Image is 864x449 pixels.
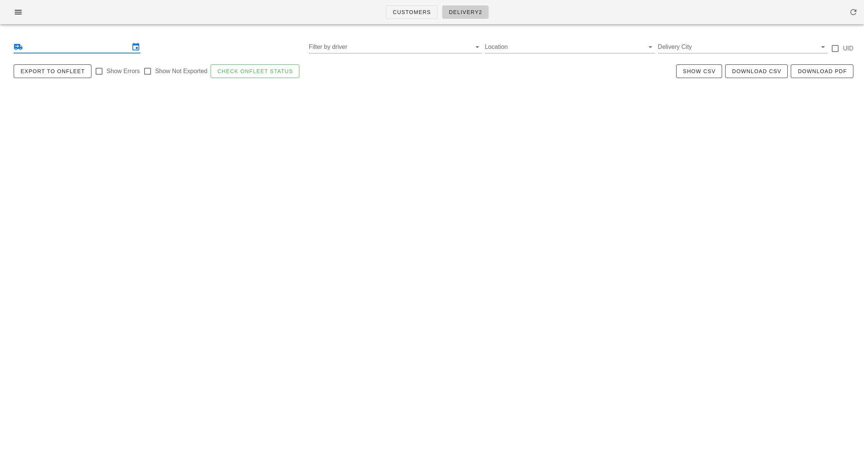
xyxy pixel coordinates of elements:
a: Delivery2 [442,5,489,19]
button: Check Onfleet Status [211,64,300,78]
button: Export to Onfleet [14,64,91,78]
span: Customers [392,9,431,15]
button: Download PDF [791,64,853,78]
span: Export to Onfleet [20,68,85,74]
label: Show Not Exported [155,67,208,75]
span: Delivery2 [449,9,482,15]
span: Download CSV [732,68,781,74]
a: Customers [386,5,438,19]
label: Show Errors [107,67,140,75]
span: Check Onfleet Status [217,68,293,74]
div: Delivery City [658,41,828,53]
span: Download PDF [797,68,847,74]
button: Show CSV [676,64,722,78]
button: Download CSV [725,64,788,78]
span: Show CSV [683,68,716,74]
label: UID [843,45,853,52]
div: Filter by driver [309,41,482,53]
div: Location [485,41,655,53]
